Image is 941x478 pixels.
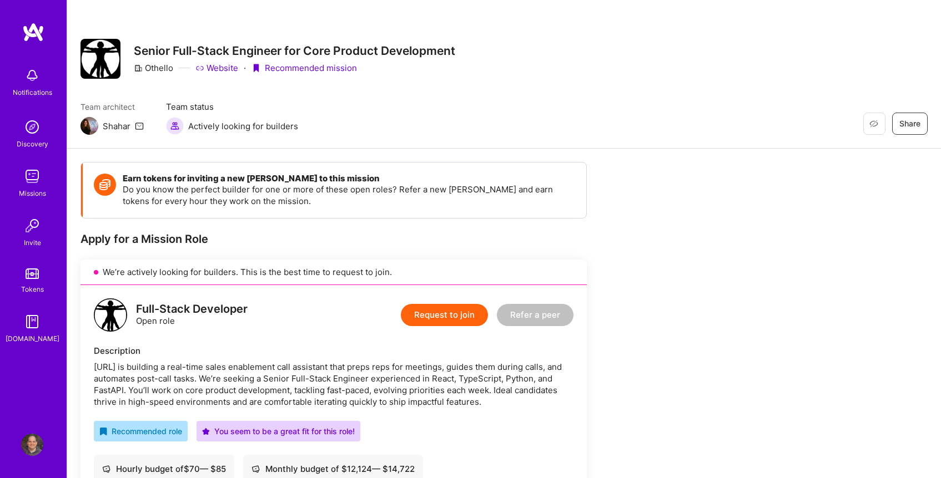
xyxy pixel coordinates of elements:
div: Tokens [21,283,44,295]
img: Company Logo [80,39,120,79]
div: Discovery [17,138,48,150]
div: Monthly budget of $ 12,124 — $ 14,722 [251,463,415,475]
i: icon Cash [251,465,260,473]
i: icon Cash [102,465,110,473]
div: Shahar [103,120,130,132]
a: User Avatar [18,434,46,456]
div: Othello [134,62,173,74]
img: logo [22,22,44,42]
button: Share [892,113,928,135]
img: bell [21,64,43,87]
img: logo [94,298,127,332]
div: [URL] is building a real-time sales enablement call assistant that preps reps for meetings, guide... [94,361,573,408]
button: Request to join [401,304,488,326]
div: Missions [19,187,46,199]
i: icon EyeClosed [869,119,878,128]
div: We’re actively looking for builders. This is the best time to request to join. [80,260,587,285]
img: guide book [21,311,43,333]
img: tokens [26,268,39,279]
div: Description [94,345,573,357]
img: User Avatar [21,434,43,456]
span: Team architect [80,101,144,113]
div: Hourly budget of $ 70 — $ 85 [102,463,226,475]
h3: Senior Full-Stack Engineer for Core Product Development [134,44,455,58]
i: icon PurpleRibbon [251,64,260,73]
span: Team status [166,101,298,113]
span: Share [899,118,920,129]
img: Actively looking for builders [166,117,184,135]
span: Actively looking for builders [188,120,298,132]
img: teamwork [21,165,43,187]
a: Website [195,62,238,74]
button: Refer a peer [497,304,573,326]
img: Token icon [94,174,116,196]
i: icon Mail [135,121,144,130]
h4: Earn tokens for inviting a new [PERSON_NAME] to this mission [123,174,575,184]
div: You seem to be a great fit for this role! [202,425,355,437]
div: Full-Stack Developer [136,303,248,315]
img: Team Architect [80,117,98,135]
div: [DOMAIN_NAME] [6,333,59,344]
div: Apply for a Mission Role [80,232,587,246]
div: · [244,62,246,74]
i: icon RecommendedBadge [99,428,107,435]
div: Invite [24,237,41,248]
img: discovery [21,116,43,138]
img: Invite [21,215,43,237]
i: icon CompanyGray [134,64,143,73]
div: Recommended role [99,425,182,437]
p: Do you know the perfect builder for one or more of these open roles? Refer a new [PERSON_NAME] an... [123,184,575,207]
div: Open role [136,303,248,327]
div: Notifications [13,87,52,98]
i: icon PurpleStar [202,428,210,435]
div: Recommended mission [251,62,357,74]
